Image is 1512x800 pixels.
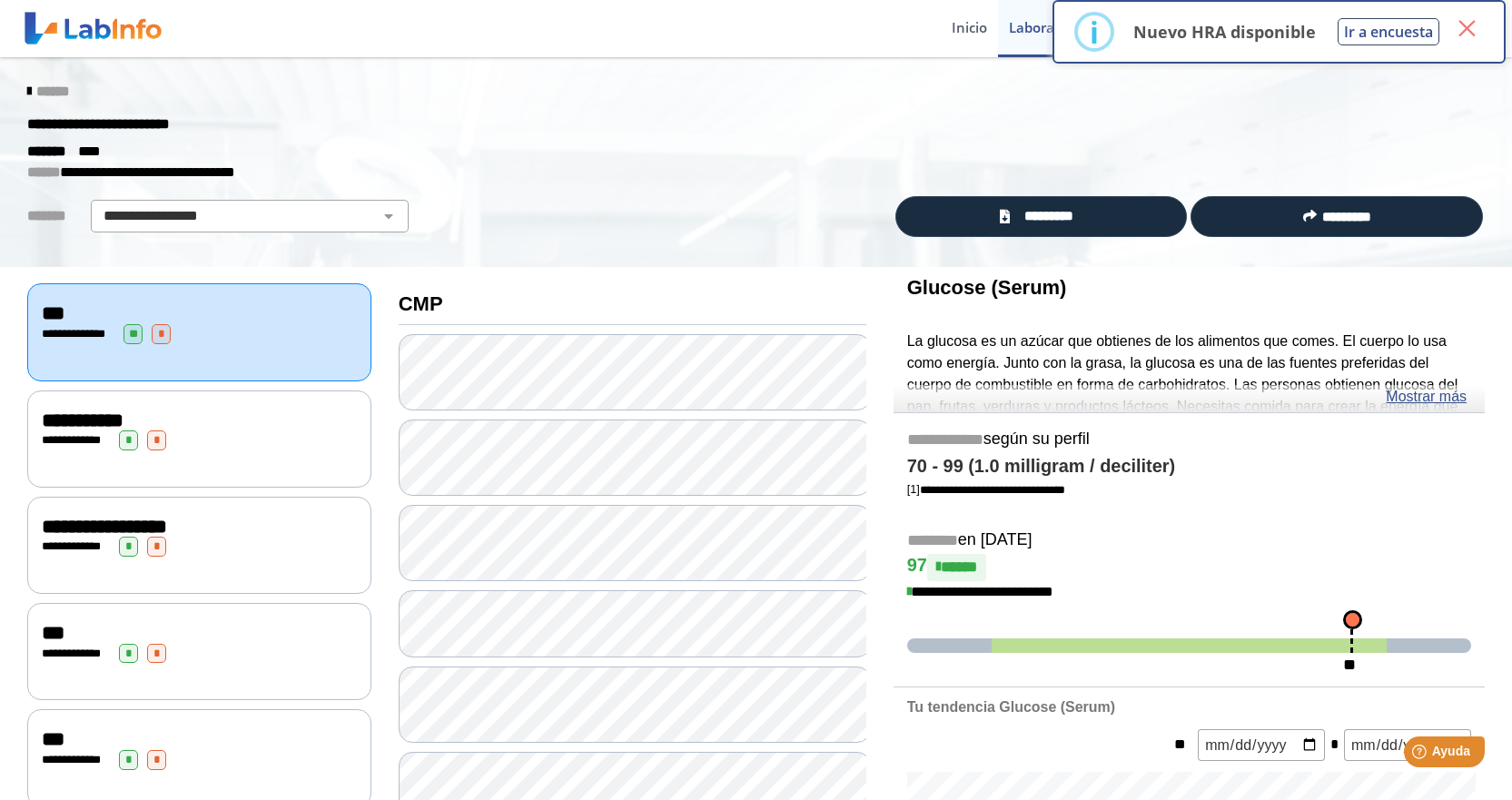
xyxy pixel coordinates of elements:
[1386,386,1467,408] a: Mostrar más
[907,482,1065,496] a: [1]
[907,554,1471,581] h4: 97
[399,292,443,315] b: CMP
[907,456,1471,478] h4: 70 - 99 (1.0 milligram / deciliter)
[907,331,1471,461] p: La glucosa es un azúcar que obtienes de los alimentos que comes. El cuerpo lo usa como energía. J...
[1198,729,1325,761] input: mm/dd/yyyy
[1450,12,1483,44] button: Close this dialog
[1338,18,1439,45] button: Ir a encuesta
[907,430,1471,450] h5: según su perfil
[1350,729,1492,780] iframe: Help widget launcher
[1133,21,1316,43] p: Nuevo HRA disponible
[1090,15,1099,48] div: i
[1344,729,1471,761] input: mm/dd/yyyy
[907,276,1067,299] b: Glucose (Serum)
[907,699,1115,715] b: Tu tendencia Glucose (Serum)
[907,530,1471,551] h5: en [DATE]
